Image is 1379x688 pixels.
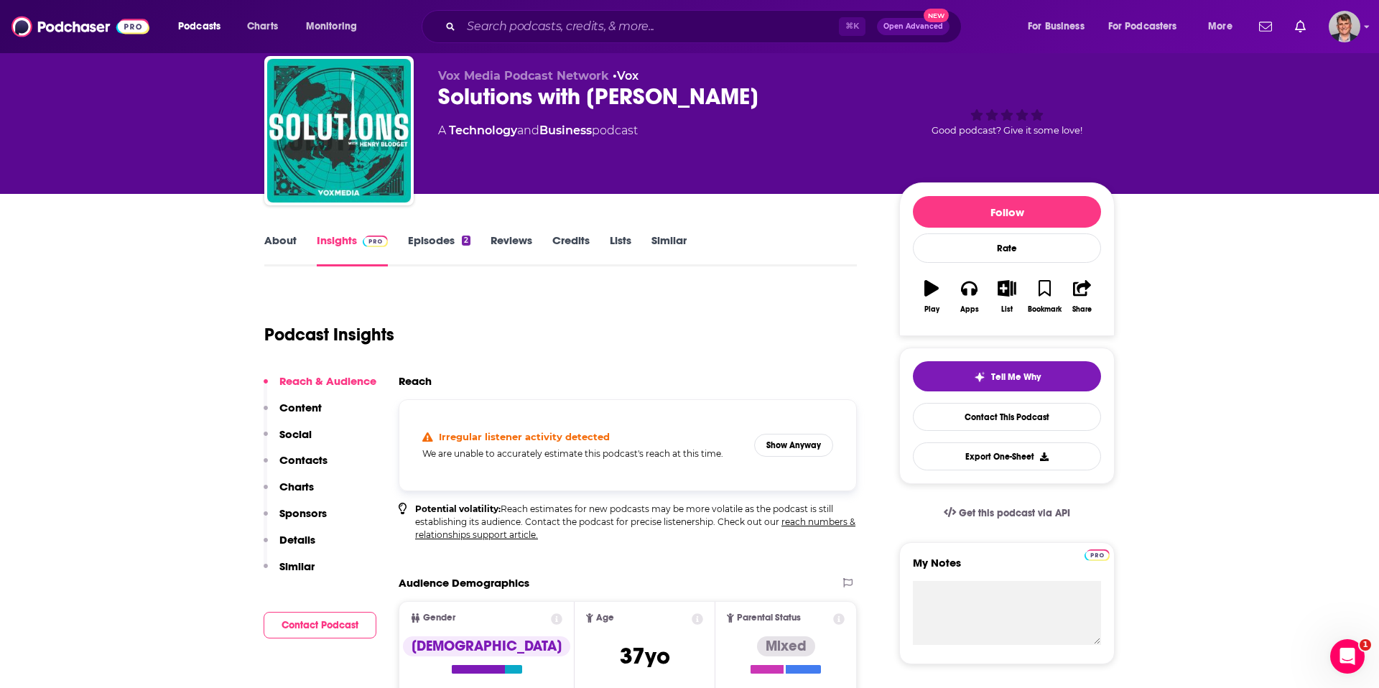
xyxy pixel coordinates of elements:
[754,434,833,457] button: Show Anyway
[423,613,455,623] span: Gender
[960,305,979,314] div: Apps
[913,271,950,322] button: Play
[317,233,388,266] a: InsightsPodchaser Pro
[1072,305,1092,314] div: Share
[1330,639,1365,674] iframe: Intercom live chat
[399,576,529,590] h2: Audience Demographics
[1253,14,1278,39] a: Show notifications dropdown
[306,17,357,37] span: Monitoring
[1064,271,1101,322] button: Share
[435,10,975,43] div: Search podcasts, credits, & more...
[959,507,1070,519] span: Get this podcast via API
[988,271,1026,322] button: List
[950,271,988,322] button: Apps
[552,233,590,266] a: Credits
[415,503,857,541] p: Reach estimates for new podcasts may be more volatile as the podcast is still establishing its au...
[913,442,1101,470] button: Export One-Sheet
[924,305,939,314] div: Play
[279,506,327,520] p: Sponsors
[449,124,517,137] a: Technology
[168,15,239,38] button: open menu
[974,371,985,383] img: tell me why sparkle
[264,559,315,586] button: Similar
[883,23,943,30] span: Open Advanced
[651,233,687,266] a: Similar
[491,233,532,266] a: Reviews
[462,236,470,246] div: 2
[264,506,327,533] button: Sponsors
[1329,11,1360,42] img: User Profile
[264,453,328,480] button: Contacts
[264,374,376,401] button: Reach & Audience
[247,17,278,37] span: Charts
[422,448,743,459] h5: We are unable to accurately estimate this podcast's reach at this time.
[1289,14,1311,39] a: Show notifications dropdown
[877,18,949,35] button: Open AdvancedNew
[1028,305,1062,314] div: Bookmark
[438,69,609,83] span: Vox Media Podcast Network
[264,401,322,427] button: Content
[932,125,1082,136] span: Good podcast? Give it some love!
[264,233,297,266] a: About
[1208,17,1232,37] span: More
[620,642,670,670] span: 37 yo
[403,636,570,656] div: [DEMOGRAPHIC_DATA]
[1001,305,1013,314] div: List
[613,69,639,83] span: •
[238,15,287,38] a: Charts
[279,480,314,493] p: Charts
[438,122,638,139] div: A podcast
[279,374,376,388] p: Reach & Audience
[924,9,949,22] span: New
[279,427,312,441] p: Social
[737,613,801,623] span: Parental Status
[461,15,839,38] input: Search podcasts, credits, & more...
[913,196,1101,228] button: Follow
[596,613,614,623] span: Age
[517,124,539,137] span: and
[178,17,220,37] span: Podcasts
[279,559,315,573] p: Similar
[279,401,322,414] p: Content
[899,69,1115,158] div: Good podcast? Give it some love!
[617,69,639,83] a: Vox
[1085,547,1110,561] a: Pro website
[1329,11,1360,42] span: Logged in as AndyShane
[1028,17,1085,37] span: For Business
[264,533,315,559] button: Details
[932,496,1082,531] a: Get this podcast via API
[279,453,328,467] p: Contacts
[11,13,149,40] img: Podchaser - Follow, Share and Rate Podcasts
[296,15,376,38] button: open menu
[267,59,411,203] img: Solutions with Henry Blodget
[264,480,314,506] button: Charts
[408,233,470,266] a: Episodes2
[1329,11,1360,42] button: Show profile menu
[1026,271,1063,322] button: Bookmark
[1099,15,1198,38] button: open menu
[1018,15,1102,38] button: open menu
[1085,549,1110,561] img: Podchaser Pro
[539,124,592,137] a: Business
[913,233,1101,263] div: Rate
[839,17,865,36] span: ⌘ K
[913,403,1101,431] a: Contact This Podcast
[913,361,1101,391] button: tell me why sparkleTell Me Why
[399,374,432,388] h2: Reach
[264,427,312,454] button: Social
[363,236,388,247] img: Podchaser Pro
[913,556,1101,581] label: My Notes
[757,636,815,656] div: Mixed
[610,233,631,266] a: Lists
[1360,639,1371,651] span: 1
[415,516,855,540] a: reach numbers & relationships support article.
[1198,15,1250,38] button: open menu
[279,533,315,547] p: Details
[439,431,610,442] h4: Irregular listener activity detected
[991,371,1041,383] span: Tell Me Why
[1108,17,1177,37] span: For Podcasters
[264,612,376,638] button: Contact Podcast
[415,503,501,514] b: Potential volatility:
